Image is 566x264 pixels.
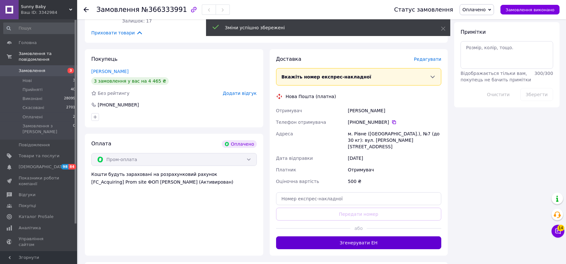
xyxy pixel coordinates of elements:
span: Показники роботи компанії [19,175,59,187]
div: Зміни успішно збережені [225,24,425,31]
button: Чат з покупцем14 [552,225,564,238]
span: Отримувач [276,108,302,113]
a: [PERSON_NAME] [91,69,129,74]
span: Прийняті [22,87,42,93]
span: 28099 [64,96,75,102]
div: Нова Пошта (платна) [284,93,338,100]
div: м. Рівне ([GEOGRAPHIC_DATA].), №7 (до 30 кг): вул. [PERSON_NAME][STREET_ADDRESS] [346,128,443,152]
div: [PHONE_NUMBER] [348,119,441,125]
input: Пошук [3,23,76,34]
span: Відгуки [19,192,35,198]
span: Відображається тільки вам, покупець не бачить примітки [461,71,531,82]
span: Скасовані [22,105,44,111]
span: Управління сайтом [19,236,59,248]
span: 14 [557,223,564,230]
span: [DEMOGRAPHIC_DATA] [19,164,66,170]
span: Редагувати [414,57,441,62]
span: Адреса [276,131,293,136]
span: або [350,225,367,232]
span: Залишок: 17 [122,18,152,23]
button: Замовлення виконано [500,5,560,14]
span: Виконані [22,96,42,102]
span: Доставка [276,56,301,62]
span: Головна [19,40,37,46]
div: [PHONE_NUMBER] [97,102,139,108]
span: Дата відправки [276,156,313,161]
span: 40 [71,87,75,93]
span: 3 [73,78,75,84]
span: Оплачено [463,7,486,12]
span: Без рейтингу [98,91,130,96]
div: [PERSON_NAME] [346,105,443,116]
span: 98 [61,164,68,169]
span: Додати відгук [223,91,256,96]
span: 0 [73,123,75,135]
span: Повідомлення [19,142,50,148]
span: Замовлення [96,6,139,14]
span: Аналітика [19,225,41,231]
div: Оплачено [222,140,256,148]
span: Покупець [91,56,118,62]
span: Телефон отримувача [276,120,326,125]
span: Замовлення та повідомлення [19,51,77,62]
span: Покупці [19,203,36,209]
input: Номер експрес-накладної [276,192,442,205]
span: Каталог ProSale [19,214,53,220]
div: Повернутися назад [84,6,89,13]
span: Вкажіть номер експрес-накладної [282,74,372,79]
div: Ваш ID: 3342984 [21,10,77,15]
div: Отримувач [346,164,443,176]
span: 3 [67,68,74,73]
span: Оціночна вартість [276,179,319,184]
span: 300 / 300 [535,71,553,76]
div: [DATE] [346,152,443,164]
button: Згенерувати ЕН [276,236,442,249]
div: [FC_Acquiring] Prom site ФОП [PERSON_NAME] (Активирован) [91,179,257,185]
span: Замовлення виконано [506,7,554,12]
div: 500 ₴ [346,176,443,187]
span: 84 [68,164,76,169]
div: Кошти будуть зараховані на розрахунковий рахунок [91,171,257,185]
span: Приховати товари [91,29,143,36]
span: Нові [22,78,32,84]
span: Платник [276,167,296,172]
span: Sunny Baby [21,4,69,10]
span: Оплачені [22,114,43,120]
span: 2 [73,114,75,120]
span: №366333991 [141,6,187,14]
span: Замовлення з [PERSON_NAME] [22,123,73,135]
div: 3 замовлення у вас на 4 465 ₴ [91,77,169,85]
span: 2701 [66,105,75,111]
span: Оплата [91,141,111,147]
span: Товари та послуги [19,153,59,159]
span: Примітки [461,29,486,35]
div: Статус замовлення [394,6,453,13]
span: Замовлення [19,68,45,74]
